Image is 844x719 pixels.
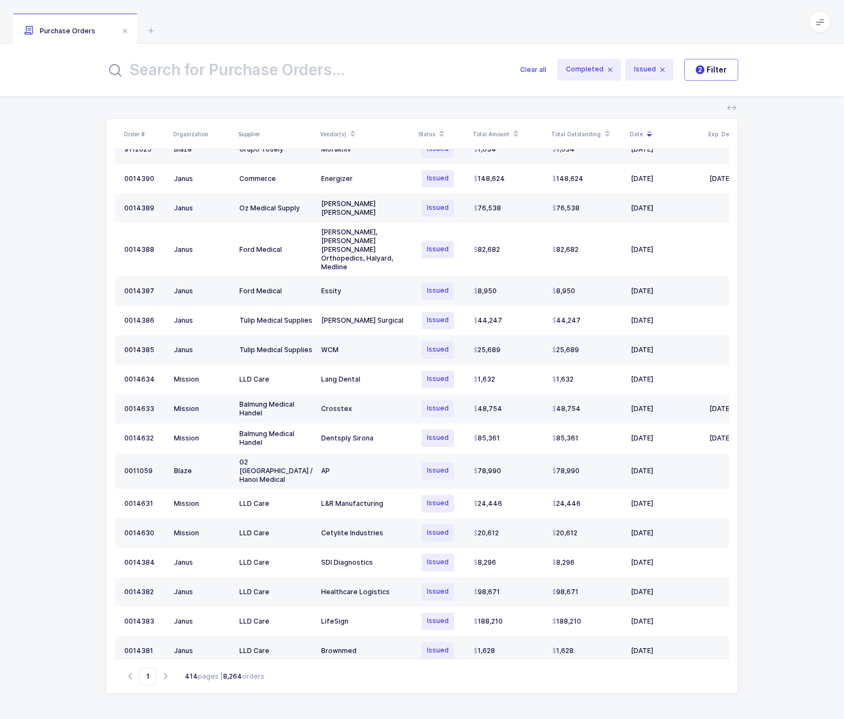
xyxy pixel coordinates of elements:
div: L&R Manufacturing [321,499,411,508]
div: Tulip Medical Supplies [239,346,312,354]
div: 0014387 [124,287,165,295]
span: Issued [421,400,454,418]
span: Clear all [520,64,546,75]
span: Filter [696,64,727,75]
div: [DATE] [631,245,701,254]
span: 24,446 [474,499,502,508]
div: [DATE] [631,617,701,626]
input: Search for Purchase Orders... [106,57,507,83]
span: 85,361 [474,434,500,443]
div: Status [418,125,466,143]
div: Tulip Medical Supplies [239,316,312,325]
span: 20,612 [552,529,577,537]
a: 0014385 [124,346,165,354]
span: Issued [421,495,454,512]
div: 0014632 [124,434,165,443]
span: 24,446 [552,499,581,508]
div: [DATE] [631,204,701,213]
div: Janus [174,346,231,354]
div: [DATE] [631,145,701,154]
span: 98,671 [474,588,500,596]
div: Date [630,125,702,143]
div: Janus [174,617,231,626]
div: AP [321,467,411,475]
a: 0014384 [124,558,165,567]
span: 1,632 [552,375,574,384]
div: Lang Dental [321,375,411,384]
div: WCM [321,346,411,354]
div: Balmung Medical Handel [239,430,312,447]
div: Janus [174,174,231,183]
span: 1,634 [474,145,496,154]
span: Issued [625,59,673,81]
div: [PERSON_NAME] Surgical [321,316,411,325]
a: 0014389 [124,204,165,213]
span: Issued [421,613,454,630]
span: 48,754 [552,404,581,413]
div: LLD Care [239,588,312,596]
span: 44,247 [552,316,581,325]
div: Janus [174,558,231,567]
span: Issued [421,642,454,660]
span: 148,624 [474,174,505,183]
div: Blaze [174,145,231,154]
div: Mission [174,404,231,413]
div: Mission [174,434,231,443]
a: 0014631 [124,499,165,508]
div: Ford Medical [239,287,312,295]
span: 8,950 [552,287,575,295]
div: 0014388 [124,245,165,254]
a: 0011059 [124,467,165,475]
div: G2 [GEOGRAPHIC_DATA] / Hanoi Medical [239,458,312,484]
span: Go to [139,668,156,685]
div: [DATE] [631,499,701,508]
a: 0014382 [124,588,165,596]
button: Clear all [520,57,546,83]
a: 0014630 [124,529,165,537]
div: Mission [174,499,231,508]
span: 148,624 [552,174,583,183]
div: Healthcare Logistics [321,588,411,596]
button: 2Filter [684,59,738,81]
span: Issued [421,282,454,300]
sup: 2 [696,65,704,74]
div: 0014386 [124,316,165,325]
span: 188,210 [552,617,581,626]
span: 20,612 [474,529,499,537]
div: [DATE] [631,647,701,655]
a: 0014633 [124,404,165,413]
div: Organization [173,130,232,138]
div: [DATE] [631,316,701,325]
span: 85,361 [552,434,578,443]
span: 48,754 [474,404,502,413]
div: LifeSign [321,617,411,626]
span: 76,538 [474,204,501,213]
span: 44,247 [474,316,502,325]
div: Supplier [238,130,314,138]
span: 78,990 [552,467,580,475]
a: 9112025 [124,145,165,154]
span: 78,990 [474,467,501,475]
div: LLD Care [239,375,312,384]
a: 0014381 [124,647,165,655]
div: [DATE] [631,346,701,354]
div: [DATE] [631,375,701,384]
div: [DATE] [631,404,701,413]
div: LLD Care [239,617,312,626]
span: 8,296 [552,558,575,567]
div: [PERSON_NAME] [PERSON_NAME] [321,200,411,217]
div: Vendor(s) [320,125,412,143]
div: 0014383 [124,617,165,626]
span: Issued [421,341,454,359]
div: Janus [174,245,231,254]
span: Issued [421,200,454,217]
div: Exp. Delivery Date [708,125,780,143]
div: [PERSON_NAME], [PERSON_NAME] [PERSON_NAME] Orthopedics, Halyard, Medline [321,228,411,271]
div: Janus [174,316,231,325]
span: Purchase Orders [24,27,95,35]
div: Mission [174,375,231,384]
